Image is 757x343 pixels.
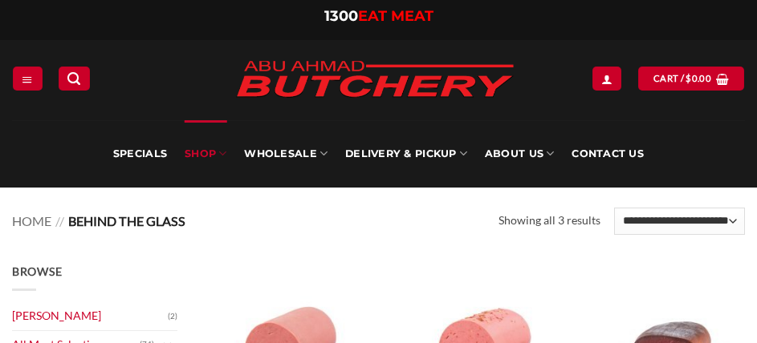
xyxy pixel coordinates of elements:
span: Cart / [653,71,711,86]
a: Delivery & Pickup [345,120,467,188]
a: View cart [638,67,744,90]
img: Abu Ahmad Butchery [222,50,527,111]
a: [PERSON_NAME] [12,302,168,330]
span: 1300 [324,7,358,25]
span: $ [686,71,691,86]
select: Shop order [614,208,745,235]
a: About Us [485,120,554,188]
a: Menu [13,67,42,90]
span: Browse [12,264,62,278]
a: SHOP [185,120,226,188]
a: 1300EAT MEAT [324,7,433,25]
span: // [55,213,64,228]
span: (2) [168,305,177,329]
span: EAT MEAT [358,7,433,25]
a: Specials [113,120,167,188]
bdi: 0.00 [686,73,711,83]
a: Search [59,67,89,90]
span: Behind the Glass [68,213,185,228]
a: Wholesale [244,120,328,188]
p: Showing all 3 results [499,212,600,230]
a: Home [12,213,51,228]
a: Contact Us [572,120,644,188]
a: Login [592,67,621,90]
